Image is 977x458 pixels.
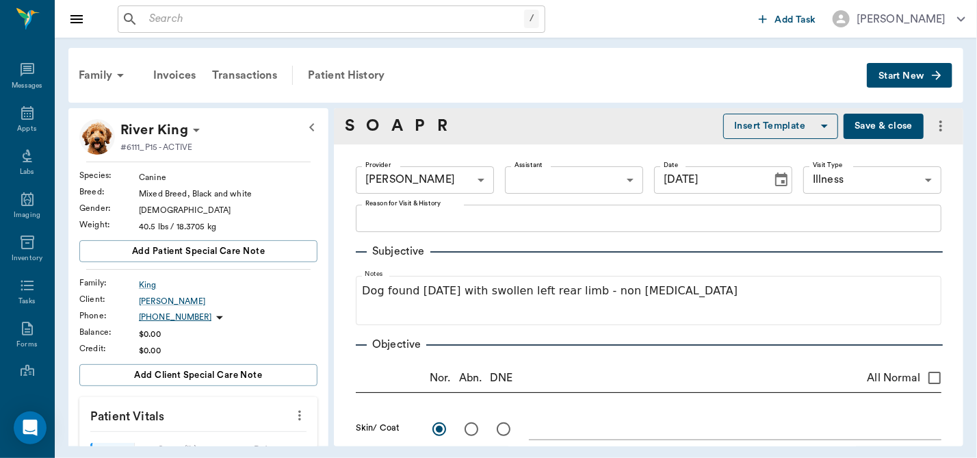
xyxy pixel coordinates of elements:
[144,10,524,29] input: Search
[12,253,42,264] div: Inventory
[79,186,139,198] div: Breed :
[79,397,317,431] p: Patient Vitals
[120,141,192,153] p: #6111_P15 - ACTIVE
[220,443,307,456] div: Date
[79,202,139,214] div: Gender :
[79,240,317,262] button: Add patient Special Care Note
[79,119,115,155] img: Profile Image
[437,114,447,138] a: R
[135,443,221,456] div: Score ( lb )
[803,166,941,194] div: Illness
[813,160,843,170] label: Visit Type
[367,336,426,353] p: Objective
[14,411,47,444] div: Open Intercom Messenger
[289,404,311,427] button: more
[356,166,494,194] div: [PERSON_NAME]
[120,119,188,141] p: River King
[79,326,139,338] div: Balance :
[14,210,40,220] div: Imaging
[16,340,37,350] div: Forms
[18,296,36,307] div: Tasks
[79,218,139,231] div: Weight :
[723,114,838,139] button: Insert Template
[514,160,543,170] label: Assistant
[17,124,36,134] div: Appts
[929,114,952,138] button: more
[300,59,393,92] a: Patient History
[20,167,34,177] div: Labs
[204,59,285,92] a: Transactions
[139,204,317,216] div: [DEMOGRAPHIC_DATA]
[79,277,139,289] div: Family :
[79,342,139,355] div: Credit :
[139,220,317,233] div: 40.5 lbs / 18.3705 kg
[139,171,317,183] div: Canine
[822,6,976,31] button: [PERSON_NAME]
[365,160,391,170] label: Provider
[768,166,795,194] button: Choose date, selected date is Jul 18, 2025
[139,328,317,340] div: $0.00
[132,244,265,259] span: Add patient Special Care Note
[356,422,400,434] label: Skin/ Coat
[753,6,822,31] button: Add Task
[367,243,430,259] p: Subjective
[139,295,317,307] a: [PERSON_NAME]
[139,311,211,323] p: [PHONE_NUMBER]
[12,81,43,91] div: Messages
[40,3,43,32] h6: Nectar
[857,11,946,27] div: [PERSON_NAME]
[345,114,354,138] a: S
[365,269,383,279] label: Notes
[524,10,539,28] div: /
[844,114,924,139] button: Save & close
[415,114,425,138] a: P
[366,114,379,138] a: O
[79,364,317,386] button: Add client Special Care Note
[145,59,204,92] a: Invoices
[459,370,482,386] p: Abn.
[867,370,920,386] span: All Normal
[70,59,137,92] div: Family
[135,368,263,383] span: Add client Special Care Note
[139,188,317,200] div: Mixed Breed, Black and white
[79,309,139,322] div: Phone :
[79,169,139,181] div: Species :
[664,160,678,170] label: Date
[654,166,762,194] input: MM/DD/YYYY
[139,279,317,291] a: King
[867,63,952,88] button: Start New
[391,114,403,138] a: A
[430,370,451,386] p: Nor.
[139,344,317,357] div: $0.00
[365,199,441,208] label: Reason for Visit & History
[79,293,139,305] div: Client :
[63,5,90,33] button: Close drawer
[490,370,512,386] p: DNE
[362,283,935,299] p: Dog found [DATE] with swollen left rear limb - non [MEDICAL_DATA]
